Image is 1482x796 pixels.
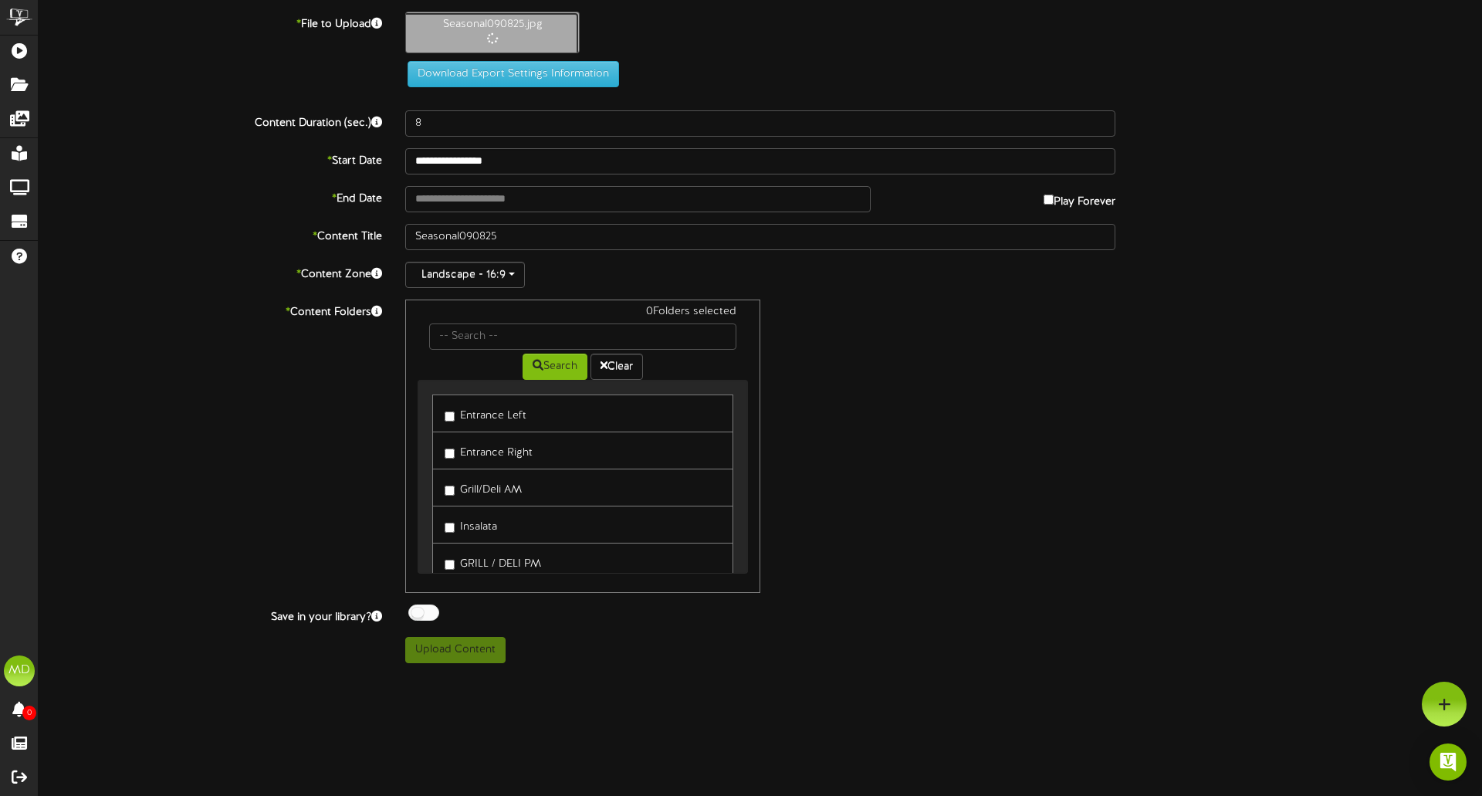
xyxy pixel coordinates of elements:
[445,523,455,533] input: Insalata
[523,354,587,380] button: Search
[445,440,533,461] label: Entrance Right
[405,262,525,288] button: Landscape - 16:9
[445,477,522,498] label: Grill/Deli AM
[27,605,394,625] label: Save in your library?
[4,655,35,686] div: MD
[445,514,497,535] label: Insalata
[445,486,455,496] input: Grill/Deli AM
[445,412,455,422] input: Entrance Left
[445,403,526,424] label: Entrance Left
[445,560,455,570] input: GRILL / DELI PM
[408,61,619,87] button: Download Export Settings Information
[429,323,736,350] input: -- Search --
[27,148,394,169] label: Start Date
[27,186,394,207] label: End Date
[27,12,394,32] label: File to Upload
[590,354,643,380] button: Clear
[27,262,394,283] label: Content Zone
[418,304,748,323] div: 0 Folders selected
[1044,195,1054,205] input: Play Forever
[400,68,619,80] a: Download Export Settings Information
[1044,186,1115,210] label: Play Forever
[405,224,1115,250] input: Title of this Content
[27,224,394,245] label: Content Title
[445,551,541,572] label: GRILL / DELI PM
[405,637,506,663] button: Upload Content
[1430,743,1467,781] div: Open Intercom Messenger
[27,300,394,320] label: Content Folders
[445,449,455,459] input: Entrance Right
[22,706,36,720] span: 0
[27,110,394,131] label: Content Duration (sec.)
